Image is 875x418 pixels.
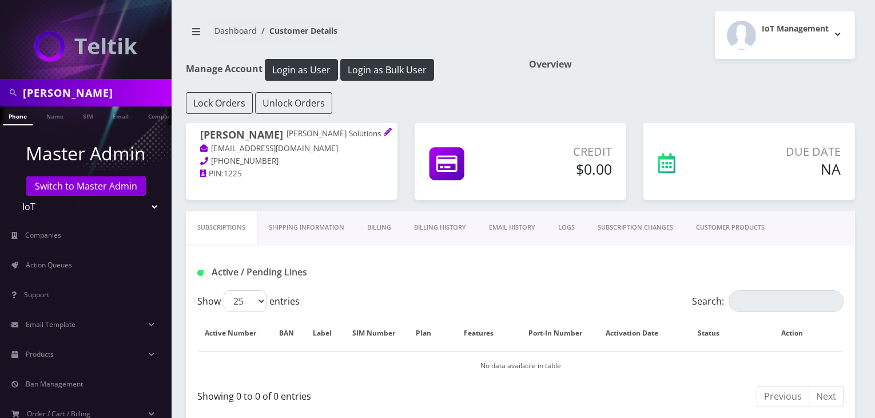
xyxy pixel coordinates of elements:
[198,317,275,350] th: Active Number: activate to sort column ascending
[197,290,300,312] label: Show entries
[255,92,332,114] button: Unlock Orders
[600,317,675,350] th: Activation Date: activate to sort column ascending
[276,317,308,350] th: BAN: activate to sort column ascending
[677,317,753,350] th: Status: activate to sort column ascending
[257,25,337,37] li: Customer Details
[685,211,776,244] a: CUSTOMER PRODUCTS
[757,386,809,407] a: Previous
[512,143,612,160] p: Credit
[356,211,403,244] a: Billing
[715,11,855,59] button: IoT Management
[754,317,842,350] th: Action: activate to sort column ascending
[197,267,401,278] h1: Active / Pending Lines
[340,59,434,81] button: Login as Bulk User
[197,385,512,403] div: Showing 0 to 0 of 0 entries
[309,317,347,350] th: Label: activate to sort column ascending
[23,82,169,104] input: Search in Company
[287,129,383,139] p: [PERSON_NAME] Solutions
[211,156,279,166] span: [PHONE_NUMBER]
[478,211,547,244] a: EMAIL HISTORY
[186,59,512,81] h1: Manage Account
[41,107,69,124] a: Name
[224,290,267,312] select: Showentries
[186,19,512,52] nav: breadcrumb
[729,290,844,312] input: Search:
[524,317,599,350] th: Port-In Number: activate to sort column ascending
[186,211,257,244] a: Subscriptions
[186,92,253,114] button: Lock Orders
[529,59,855,70] h1: Overview
[26,349,54,359] span: Products
[725,143,841,160] p: Due Date
[348,317,411,350] th: SIM Number: activate to sort column ascending
[26,176,146,196] a: Switch to Master Admin
[77,107,99,124] a: SIM
[403,211,478,244] a: Billing History
[26,320,75,329] span: Email Template
[224,168,242,179] span: 1225
[447,317,523,350] th: Features: activate to sort column ascending
[214,25,257,36] a: Dashboard
[725,160,841,178] h5: NA
[25,230,61,240] span: Companies
[3,107,33,125] a: Phone
[762,24,829,34] h2: IoT Management
[340,62,434,75] a: Login as Bulk User
[547,211,586,244] a: LOGS
[198,351,842,380] td: No data available in table
[200,168,224,180] a: PIN:
[34,31,137,62] img: IoT
[197,270,204,276] img: Active / Pending Lines
[26,260,72,270] span: Action Queues
[512,160,612,178] h5: $0.00
[262,62,340,75] a: Login as User
[142,107,181,124] a: Company
[265,59,338,81] button: Login as User
[257,211,356,244] a: Shipping Information
[24,290,49,299] span: Support
[413,317,446,350] th: Plan: activate to sort column ascending
[692,290,844,312] label: Search:
[200,143,338,155] a: [EMAIL_ADDRESS][DOMAIN_NAME]
[200,129,383,143] h1: [PERSON_NAME]
[107,107,134,124] a: Email
[586,211,685,244] a: SUBSCRIPTION CHANGES
[809,386,844,407] a: Next
[26,379,83,389] span: Ban Management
